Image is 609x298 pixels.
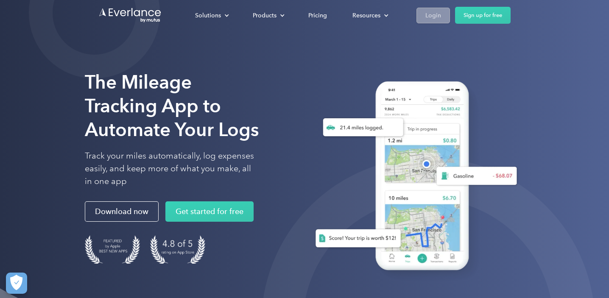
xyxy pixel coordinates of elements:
div: Products [244,8,291,23]
div: Solutions [195,10,221,21]
div: Login [425,10,441,21]
div: Pricing [308,10,327,21]
div: Resources [352,10,380,21]
a: Go to homepage [98,7,162,23]
img: Everlance, mileage tracker app, expense tracking app [302,73,524,283]
img: 4.9 out of 5 stars on the app store [150,235,205,264]
p: Track your miles automatically, log expenses easily, and keep more of what you make, all in one app [85,150,254,188]
a: Get started for free [165,201,254,222]
img: Badge for Featured by Apple Best New Apps [85,235,140,264]
button: Cookies Settings [6,273,27,294]
div: Solutions [187,8,236,23]
div: Resources [344,8,395,23]
a: Download now [85,201,159,222]
a: Sign up for free [455,7,511,24]
a: Login [416,8,450,23]
div: Products [253,10,277,21]
strong: The Mileage Tracking App to Automate Your Logs [85,71,259,141]
a: Pricing [300,8,335,23]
